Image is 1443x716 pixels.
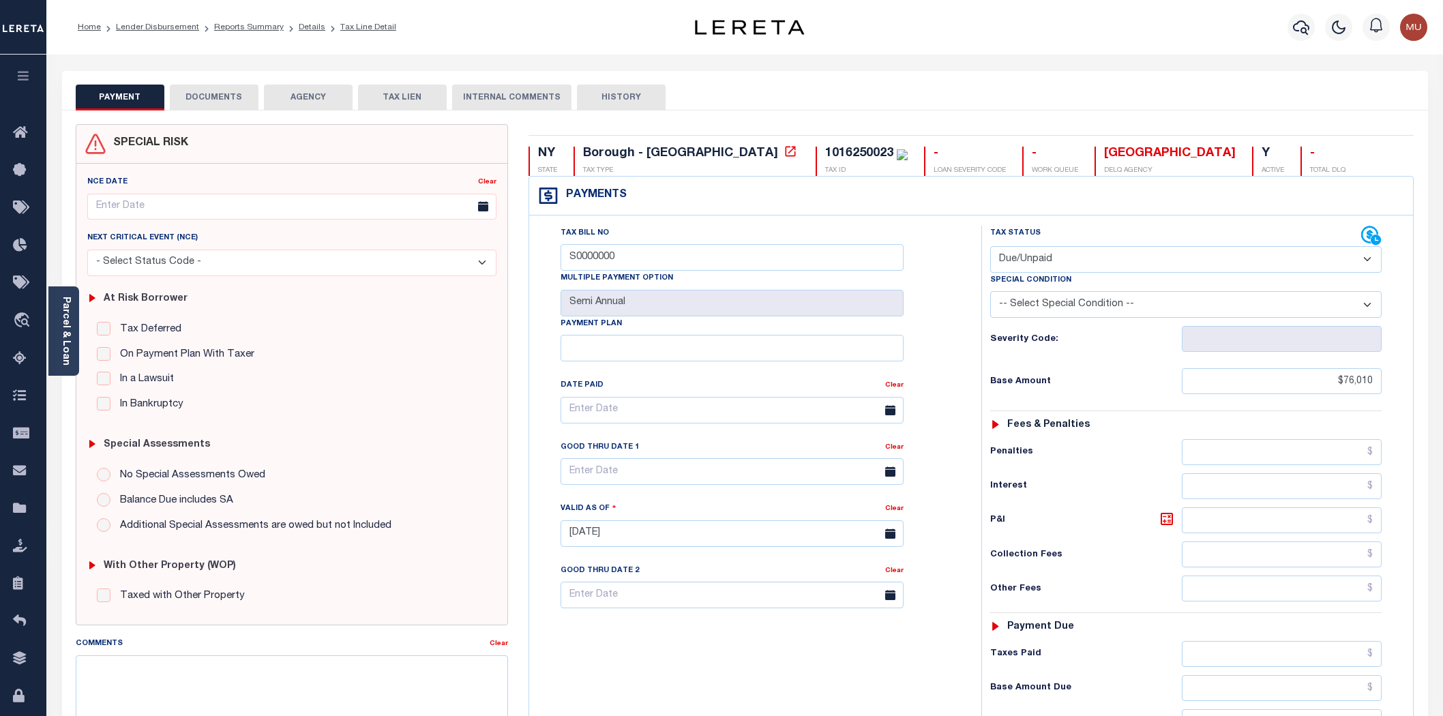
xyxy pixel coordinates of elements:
label: Taxed with Other Property [113,588,245,604]
a: Clear [885,505,904,512]
label: Tax Deferred [113,322,181,338]
h6: Taxes Paid [990,648,1182,659]
img: logo-dark.svg [695,20,804,35]
button: TAX LIEN [358,85,447,110]
h6: Interest [990,481,1182,492]
h6: Other Fees [990,584,1182,595]
p: TAX TYPE [583,166,799,176]
label: No Special Assessments Owed [113,468,265,483]
p: TOTAL DLQ [1310,166,1345,176]
label: Date Paid [561,380,604,391]
label: In Bankruptcy [113,397,183,413]
input: Enter Date [561,397,904,423]
p: ACTIVE [1262,166,1284,176]
label: Special Condition [990,275,1071,286]
a: Tax Line Detail [340,23,396,31]
label: Tax Bill No [561,228,609,239]
label: Multiple Payment Option [561,273,673,284]
h4: SPECIAL RISK [106,137,188,150]
h6: P&I [990,511,1182,530]
input: $ [1182,541,1382,567]
input: $ [1182,439,1382,465]
a: Clear [478,179,496,185]
label: Tax Status [990,228,1041,239]
i: travel_explore [13,312,35,330]
label: Additional Special Assessments are owed but not Included [113,518,391,534]
a: Reports Summary [214,23,284,31]
p: WORK QUEUE [1032,166,1078,176]
button: DOCUMENTS [170,85,258,110]
label: Comments [76,638,123,650]
input: Enter Date [87,194,496,220]
label: Good Thru Date 1 [561,442,639,453]
h6: Collection Fees [990,550,1182,561]
div: - [1032,147,1078,162]
p: LOAN SEVERITY CODE [934,166,1006,176]
label: Next Critical Event (NCE) [87,233,198,244]
button: PAYMENT [76,85,164,110]
a: Home [78,23,101,31]
h6: Base Amount Due [990,683,1182,693]
a: Parcel & Loan [61,297,70,366]
input: $ [1182,675,1382,701]
button: AGENCY [264,85,353,110]
div: [GEOGRAPHIC_DATA] [1104,147,1236,162]
a: Clear [885,382,904,389]
h6: Severity Code: [990,334,1182,345]
input: $ [1182,473,1382,499]
p: TAX ID [825,166,908,176]
a: Clear [885,444,904,451]
div: - [1310,147,1345,162]
button: INTERNAL COMMENTS [452,85,571,110]
input: Enter Date [561,582,904,608]
img: check-icon-green.svg [897,149,908,160]
img: svg+xml;base64,PHN2ZyB4bWxucz0iaHR0cDovL3d3dy53My5vcmcvMjAwMC9zdmciIHBvaW50ZXItZXZlbnRzPSJub25lIi... [1400,14,1427,41]
h6: Fees & Penalties [1007,419,1090,431]
input: $ [1182,576,1382,601]
h6: Special Assessments [104,439,210,451]
input: Enter Date [561,520,904,547]
a: Lender Disbursement [116,23,199,31]
label: In a Lawsuit [113,372,174,387]
h6: Payment due [1007,621,1074,633]
input: $ [1182,641,1382,667]
div: Y [1262,147,1284,162]
h6: Penalties [990,447,1182,458]
div: Borough - [GEOGRAPHIC_DATA] [583,147,778,160]
input: $ [1182,368,1382,394]
button: HISTORY [577,85,666,110]
label: Payment Plan [561,318,622,330]
h6: Base Amount [990,376,1182,387]
a: Details [299,23,325,31]
label: Valid as Of [561,502,616,515]
a: Clear [490,640,508,647]
p: DELQ AGENCY [1104,166,1236,176]
div: NY [538,147,557,162]
h6: with Other Property (WOP) [104,561,236,572]
label: On Payment Plan With Taxer [113,347,254,363]
h6: At Risk Borrower [104,293,188,305]
div: - [934,147,1006,162]
input: $ [1182,507,1382,533]
label: Good Thru Date 2 [561,565,639,577]
div: 1016250023 [825,147,893,160]
p: STATE [538,166,557,176]
label: Balance Due includes SA [113,493,233,509]
a: Clear [885,567,904,574]
h4: Payments [559,189,627,202]
input: Enter Date [561,458,904,485]
label: NCE Date [87,177,128,188]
